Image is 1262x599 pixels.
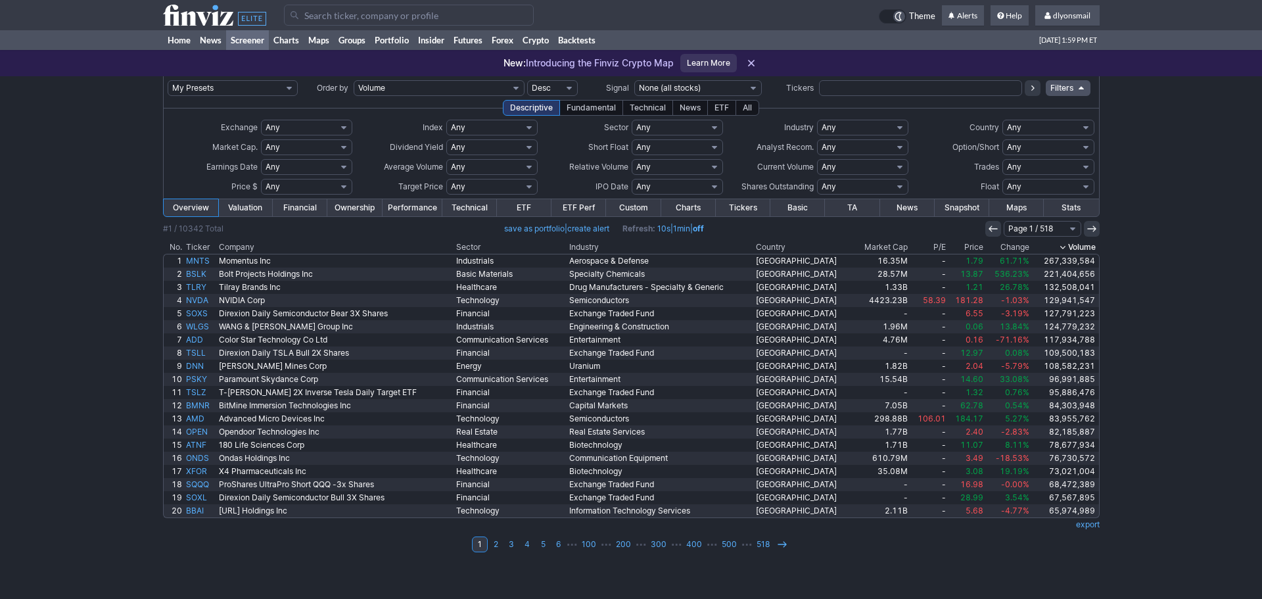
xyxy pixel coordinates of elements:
[966,427,983,437] span: 2.40
[454,491,567,504] a: Financial
[184,294,216,307] a: NVDA
[184,268,216,281] a: BSLK
[754,478,854,491] a: [GEOGRAPHIC_DATA]
[383,199,442,216] a: Performance
[910,268,948,281] a: -
[184,478,216,491] a: SQQQ
[910,478,948,491] a: -
[497,199,551,216] a: ETF
[948,254,986,268] a: 1.79
[754,491,854,504] a: [GEOGRAPHIC_DATA]
[334,30,370,50] a: Groups
[918,414,946,423] span: 106.01
[948,439,986,452] a: 11.07
[217,465,455,478] a: X4 Pharmaceuticals Inc
[553,30,600,50] a: Backtests
[606,199,661,216] a: Custom
[985,281,1031,294] a: 26.78%
[454,465,567,478] a: Healthcare
[948,452,986,465] a: 3.49
[955,295,983,305] span: 181.28
[164,307,185,320] a: 5
[754,320,854,333] a: [GEOGRAPHIC_DATA]
[164,504,185,517] a: 20
[910,320,948,333] a: -
[217,425,455,439] a: Opendoor Technologies Inc
[910,452,948,465] a: -
[164,491,185,504] a: 19
[164,399,185,412] a: 12
[1000,466,1029,476] span: 19.19%
[854,254,910,268] a: 16.35M
[1001,295,1029,305] span: -1.03%
[164,347,185,360] a: 8
[910,491,948,504] a: -
[454,294,567,307] a: Technology
[985,399,1031,412] a: 0.54%
[948,281,986,294] a: 1.21
[960,374,983,384] span: 14.60
[567,333,754,347] a: Entertainment
[567,465,754,478] a: Biotechnology
[854,268,910,281] a: 28.57M
[1031,465,1099,478] a: 73,021,004
[217,386,455,399] a: T-[PERSON_NAME] 2X Inverse Tesla Daily Target ETF
[567,412,754,425] a: Semiconductors
[567,373,754,386] a: Entertainment
[966,322,983,331] span: 0.06
[854,399,910,412] a: 7.05B
[985,347,1031,360] a: 0.08%
[910,425,948,439] a: -
[948,347,986,360] a: 12.97
[948,465,986,478] a: 3.08
[567,452,754,465] a: Communication Equipment
[164,412,185,425] a: 13
[184,386,216,399] a: TSLZ
[985,412,1031,425] a: 5.27%
[164,373,185,386] a: 10
[442,199,497,216] a: Technical
[567,224,609,233] a: create alert
[164,281,185,294] a: 3
[304,30,334,50] a: Maps
[754,399,854,412] a: [GEOGRAPHIC_DATA]
[910,281,948,294] a: -
[854,478,910,491] a: -
[854,452,910,465] a: 610.79M
[1031,281,1099,294] a: 132,508,041
[454,307,567,320] a: Financial
[910,307,948,320] a: -
[567,439,754,452] a: Biotechnology
[1005,440,1029,450] span: 8.11%
[923,295,946,305] span: 58.39
[164,465,185,478] a: 17
[217,254,455,268] a: Momentus Inc
[413,30,449,50] a: Insider
[217,399,455,412] a: BitMine Immersion Technologies Inc
[622,100,673,116] div: Technical
[948,360,986,373] a: 2.04
[567,347,754,360] a: Exchange Traded Fund
[948,268,986,281] a: 13.87
[184,360,216,373] a: DNN
[1000,374,1029,384] span: 33.08%
[994,269,1029,279] span: 536.23%
[284,5,534,26] input: Search
[1031,452,1099,465] a: 76,730,572
[1031,478,1099,491] a: 68,472,389
[754,268,854,281] a: [GEOGRAPHIC_DATA]
[910,347,948,360] a: -
[217,412,455,425] a: Advanced Micro Devices Inc
[1031,268,1099,281] a: 221,404,656
[184,307,216,320] a: SOXS
[1031,347,1099,360] a: 109,500,183
[1031,360,1099,373] a: 108,582,231
[164,425,185,439] a: 14
[217,478,455,491] a: ProShares UltraPro Short QQQ -3x Shares
[164,386,185,399] a: 11
[1031,412,1099,425] a: 83,955,762
[854,425,910,439] a: 1.77B
[454,373,567,386] a: Communication Services
[184,373,216,386] a: PSKY
[1001,479,1029,489] span: -0.00%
